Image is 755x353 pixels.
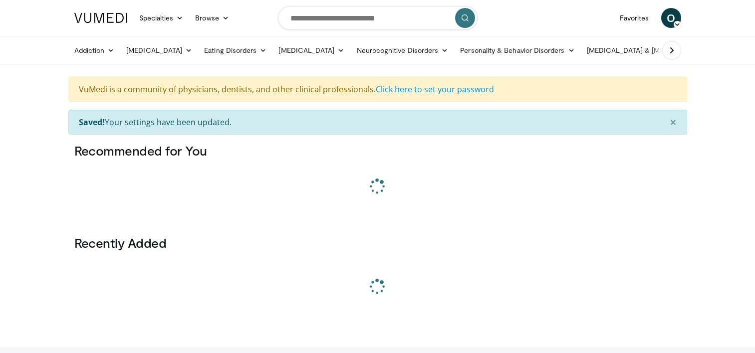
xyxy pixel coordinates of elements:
a: Click here to set your password [376,84,494,95]
input: Search topics, interventions [278,6,478,30]
h3: Recently Added [74,235,681,251]
a: Neurocognitive Disorders [351,40,455,60]
button: × [660,110,687,134]
a: O [661,8,681,28]
a: Addiction [68,40,121,60]
h3: Recommended for You [74,143,681,159]
a: Specialties [133,8,190,28]
a: Eating Disorders [198,40,272,60]
a: [MEDICAL_DATA] & [MEDICAL_DATA] [581,40,724,60]
img: VuMedi Logo [74,13,127,23]
a: [MEDICAL_DATA] [120,40,198,60]
a: Favorites [614,8,655,28]
a: [MEDICAL_DATA] [272,40,350,60]
div: VuMedi is a community of physicians, dentists, and other clinical professionals. [68,77,687,102]
strong: Saved! [79,117,105,128]
div: Your settings have been updated. [68,110,687,135]
a: Personality & Behavior Disorders [454,40,580,60]
a: Browse [189,8,235,28]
